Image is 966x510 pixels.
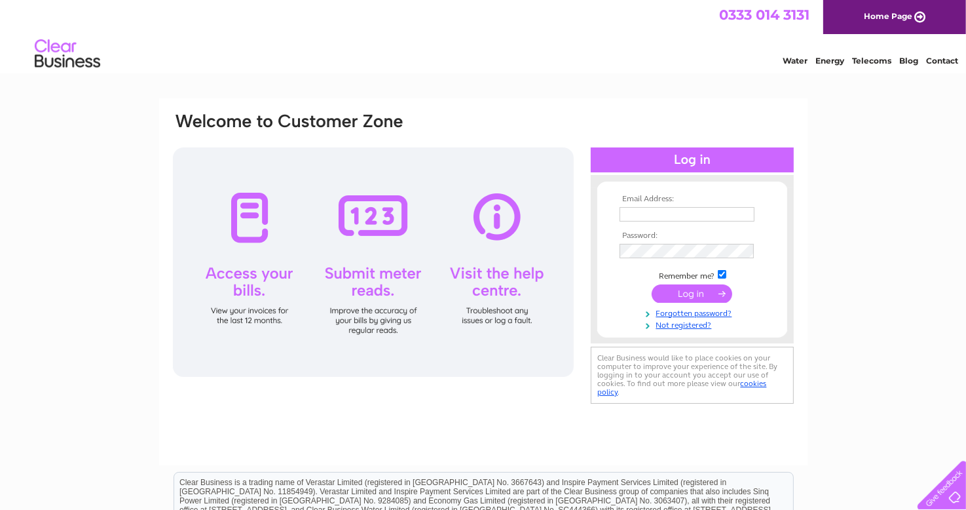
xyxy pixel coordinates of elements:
[620,318,768,330] a: Not registered?
[852,56,891,66] a: Telecoms
[926,56,958,66] a: Contact
[652,284,732,303] input: Submit
[719,7,809,23] a: 0333 014 3131
[815,56,844,66] a: Energy
[616,268,768,281] td: Remember me?
[591,347,794,404] div: Clear Business would like to place cookies on your computer to improve your experience of the sit...
[783,56,808,66] a: Water
[174,7,793,64] div: Clear Business is a trading name of Verastar Limited (registered in [GEOGRAPHIC_DATA] No. 3667643...
[616,231,768,241] th: Password:
[616,195,768,204] th: Email Address:
[598,379,767,397] a: cookies policy
[34,34,101,74] img: logo.png
[620,306,768,319] a: Forgotten password?
[899,56,918,66] a: Blog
